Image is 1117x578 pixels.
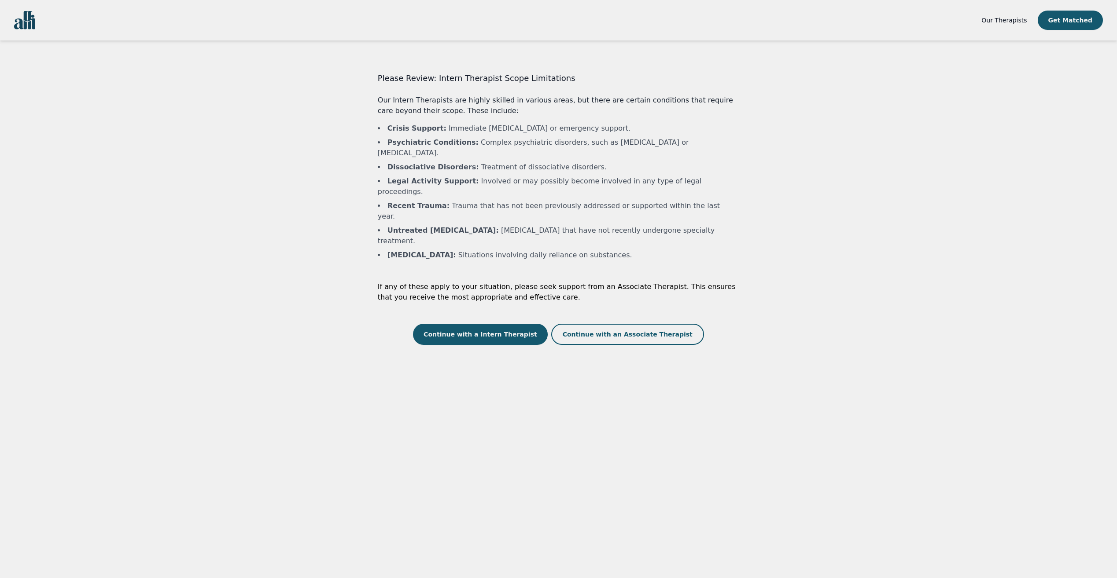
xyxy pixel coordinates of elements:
b: Legal Activity Support : [387,177,479,185]
p: If any of these apply to your situation, please seek support from an Associate Therapist. This en... [378,282,739,303]
li: [MEDICAL_DATA] that have not recently undergone specialty treatment. [378,225,739,246]
li: Complex psychiatric disorders, such as [MEDICAL_DATA] or [MEDICAL_DATA]. [378,137,739,158]
li: Trauma that has not been previously addressed or supported within the last year. [378,201,739,222]
li: Immediate [MEDICAL_DATA] or emergency support. [378,123,739,134]
b: Psychiatric Conditions : [387,138,479,146]
button: Continue with a Intern Therapist [413,324,548,345]
a: Our Therapists [981,15,1027,26]
li: Situations involving daily reliance on substances. [378,250,739,260]
button: Get Matched [1038,11,1103,30]
b: Crisis Support : [387,124,446,132]
p: Our Intern Therapists are highly skilled in various areas, but there are certain conditions that ... [378,95,739,116]
b: Recent Trauma : [387,201,450,210]
li: Treatment of dissociative disorders. [378,162,739,172]
img: alli logo [14,11,35,29]
span: Our Therapists [981,17,1027,24]
h3: Please Review: Intern Therapist Scope Limitations [378,72,739,84]
li: Involved or may possibly become involved in any type of legal proceedings. [378,176,739,197]
button: Continue with an Associate Therapist [551,324,704,345]
b: Dissociative Disorders : [387,163,479,171]
b: [MEDICAL_DATA] : [387,251,456,259]
b: Untreated [MEDICAL_DATA] : [387,226,499,234]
